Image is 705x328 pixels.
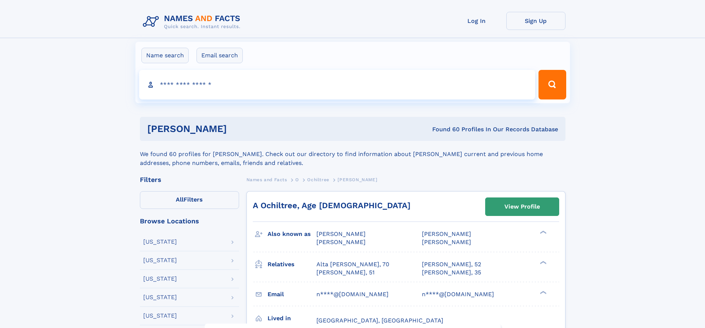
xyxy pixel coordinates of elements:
[422,230,471,237] span: [PERSON_NAME]
[246,175,287,184] a: Names and Facts
[141,48,189,63] label: Name search
[295,175,299,184] a: O
[422,268,481,277] a: [PERSON_NAME], 35
[176,196,184,203] span: All
[538,230,547,235] div: ❯
[538,260,547,265] div: ❯
[268,258,316,271] h3: Relatives
[268,228,316,240] h3: Also known as
[316,239,366,246] span: [PERSON_NAME]
[268,288,316,301] h3: Email
[147,124,330,133] h1: [PERSON_NAME]
[140,12,246,32] img: Logo Names and Facts
[504,198,540,215] div: View Profile
[143,313,177,319] div: [US_STATE]
[307,175,329,184] a: Ochiltree
[307,177,329,182] span: Ochiltree
[422,260,481,268] a: [PERSON_NAME], 52
[268,312,316,325] h3: Lived in
[506,12,565,30] a: Sign Up
[538,70,566,99] button: Search Button
[143,239,177,245] div: [US_STATE]
[486,198,559,216] a: View Profile
[538,290,547,295] div: ❯
[295,177,299,182] span: O
[143,276,177,282] div: [US_STATE]
[316,268,375,277] a: [PERSON_NAME], 51
[143,257,177,263] div: [US_STATE]
[447,12,506,30] a: Log In
[140,141,565,168] div: We found 60 profiles for [PERSON_NAME]. Check out our directory to find information about [PERSON...
[338,177,377,182] span: [PERSON_NAME]
[139,70,536,99] input: search input
[316,230,366,237] span: [PERSON_NAME]
[140,218,239,224] div: Browse Locations
[143,294,177,300] div: [US_STATE]
[316,317,443,324] span: [GEOGRAPHIC_DATA], [GEOGRAPHIC_DATA]
[140,191,239,209] label: Filters
[316,260,389,268] a: Alta [PERSON_NAME], 70
[197,48,243,63] label: Email search
[422,239,471,246] span: [PERSON_NAME]
[253,201,410,210] a: A Ochiltree, Age [DEMOGRAPHIC_DATA]
[140,176,239,183] div: Filters
[329,125,558,133] div: Found 60 Profiles In Our Records Database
